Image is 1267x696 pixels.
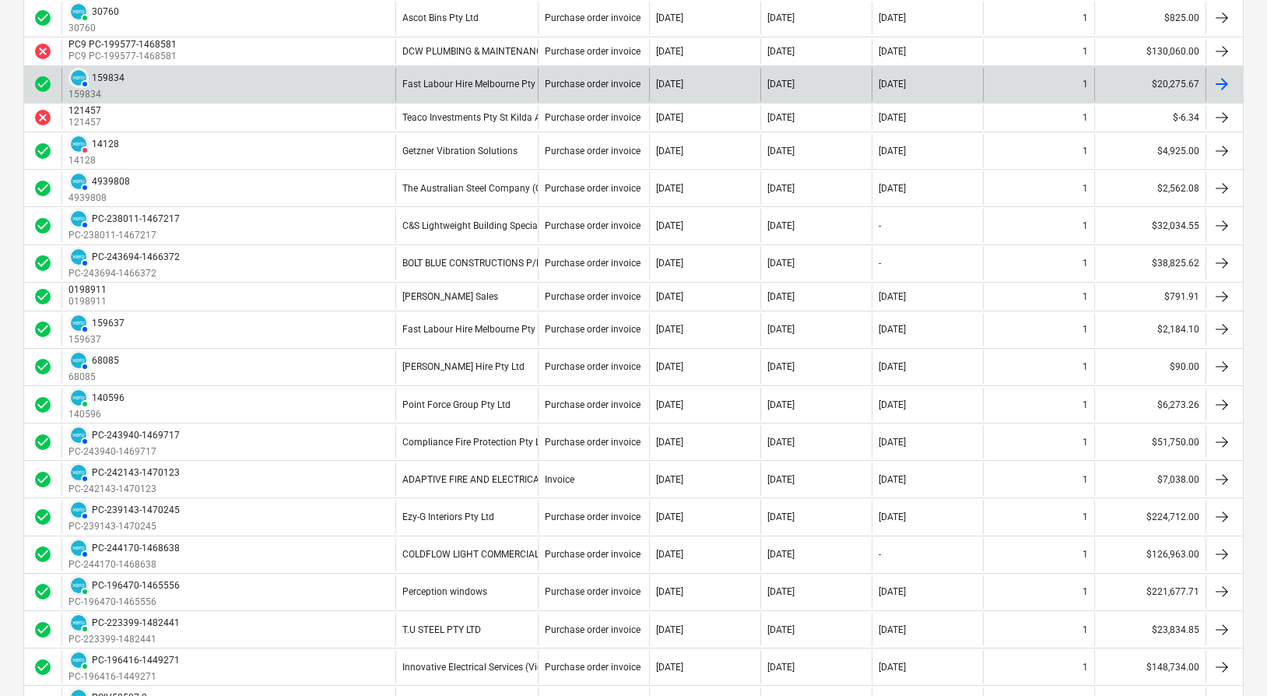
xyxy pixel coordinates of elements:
[68,462,89,483] div: Invoice has been synced with Xero and its status is currently AUTHORISED
[767,511,795,522] div: [DATE]
[767,662,795,673] div: [DATE]
[767,324,795,335] div: [DATE]
[656,258,683,269] div: [DATE]
[767,183,795,194] div: [DATE]
[545,662,641,673] div: Purchase order invoice
[33,545,52,564] span: check_circle
[33,395,52,414] div: Invoice was approved
[1094,209,1206,242] div: $32,034.55
[402,361,525,372] div: [PERSON_NAME] Hire Pty Ltd
[1094,500,1206,533] div: $224,712.00
[33,42,52,61] span: cancel
[68,105,101,116] div: 121457
[402,12,479,23] div: Ascot Bins Pty Ltd
[92,392,125,403] div: 140596
[879,586,906,597] div: [DATE]
[33,287,52,306] div: Invoice was approved
[33,75,52,93] div: Invoice was approved
[402,46,584,57] div: DCW PLUMBING & MAINTENANCE PTY LTD
[68,408,125,421] p: 140596
[879,46,906,57] div: [DATE]
[71,615,86,631] img: xero.svg
[71,465,86,480] img: xero.svg
[33,254,52,272] div: Invoice was approved
[1094,350,1206,384] div: $90.00
[71,427,86,443] img: xero.svg
[767,220,795,231] div: [DATE]
[68,500,89,520] div: Invoice has been synced with Xero and its status is currently AUTHORISED
[767,12,795,23] div: [DATE]
[92,6,119,17] div: 30760
[1094,613,1206,646] div: $23,834.85
[33,9,52,27] span: check_circle
[656,474,683,485] div: [DATE]
[71,502,86,518] img: xero.svg
[33,42,52,61] div: Invoice was rejected
[545,511,641,522] div: Purchase order invoice
[68,558,180,571] p: PC-244170-1468638
[33,433,52,452] div: Invoice was approved
[92,318,125,329] div: 159637
[1189,621,1267,696] div: Chat Widget
[767,437,795,448] div: [DATE]
[68,313,89,333] div: Invoice has been synced with Xero and its status is currently AUTHORISED
[402,220,591,231] div: C&S Lightweight Building Specialists PTY LTD
[33,357,52,376] span: check_circle
[402,437,549,448] div: Compliance Fire Protection Pty Ltd
[1083,183,1088,194] div: 1
[68,154,119,167] p: 14128
[656,361,683,372] div: [DATE]
[879,146,906,156] div: [DATE]
[1083,624,1088,635] div: 1
[33,320,52,339] div: Invoice was approved
[1094,2,1206,35] div: $825.00
[1083,662,1088,673] div: 1
[33,179,52,198] span: check_circle
[33,216,52,235] div: Invoice was approved
[71,353,86,368] img: xero.svg
[656,624,683,635] div: [DATE]
[879,183,906,194] div: [DATE]
[767,586,795,597] div: [DATE]
[92,355,119,366] div: 68085
[879,220,881,231] div: -
[879,437,906,448] div: [DATE]
[71,70,86,86] img: xero.svg
[1083,46,1088,57] div: 1
[1083,146,1088,156] div: 1
[402,474,544,485] div: ADAPTIVE FIRE AND ELECTRICAL
[545,258,641,269] div: Purchase order invoice
[68,68,89,88] div: Invoice has been synced with Xero and its status is currently AUTHORISED
[92,251,180,262] div: PC-243694-1466372
[879,474,906,485] div: [DATE]
[767,46,795,57] div: [DATE]
[545,46,641,57] div: Purchase order invoice
[656,324,683,335] div: [DATE]
[71,578,86,593] img: xero.svg
[1094,247,1206,280] div: $38,825.62
[92,72,125,83] div: 159834
[879,324,906,335] div: [DATE]
[656,183,683,194] div: [DATE]
[1094,68,1206,101] div: $20,275.67
[767,112,795,123] div: [DATE]
[33,9,52,27] div: Invoice was approved
[68,650,89,670] div: Invoice has been synced with Xero and its status is currently PAID
[1094,284,1206,309] div: $791.91
[68,613,89,633] div: Invoice has been synced with Xero and its status is currently PAID
[33,508,52,526] div: Invoice was approved
[1083,291,1088,302] div: 1
[92,655,180,666] div: PC-196416-1449271
[68,229,180,242] p: PC-238011-1467217
[68,425,89,445] div: Invoice has been synced with Xero and its status is currently AUTHORISED
[33,395,52,414] span: check_circle
[68,171,89,192] div: Invoice has been synced with Xero and its status is currently AUTHORISED
[545,399,641,410] div: Purchase order invoice
[1083,361,1088,372] div: 1
[656,511,683,522] div: [DATE]
[402,112,546,123] div: Teaco Investments Pty St Kilda Au
[68,50,180,63] p: PC9 PC-199577-1468581
[1083,474,1088,485] div: 1
[545,183,641,194] div: Purchase order invoice
[545,146,641,156] div: Purchase order invoice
